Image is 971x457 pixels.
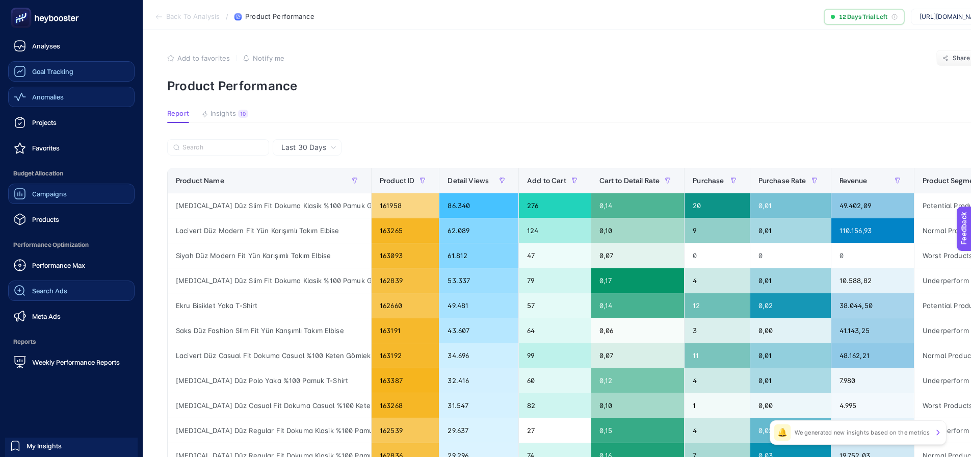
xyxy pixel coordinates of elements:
div: 4.995 [831,393,914,418]
span: Revenue [839,176,868,185]
span: Cart to Detail Rate [599,176,660,185]
span: Search Ads [32,287,67,295]
div: 162539 [372,418,439,443]
div: Lacivert Düz Casual Fit Dokuma Casual %100 Keten Gömlek [168,343,371,368]
a: Weekly Performance Reports [8,352,135,372]
div: 0,10 [591,393,685,418]
div: 0,01 [750,268,831,293]
div: 0,07 [591,343,685,368]
div: [MEDICAL_DATA] Düz Regular Fit Dokuma Klasik %100 Pamuk Gömlek [168,418,371,443]
div: 62.089 [439,218,518,243]
div: 10.588,82 [831,268,914,293]
p: We generated new insights based on the metrics [795,428,930,437]
div: 82 [519,393,591,418]
a: Campaigns [8,184,135,204]
span: Detail Views [448,176,489,185]
div: 64 [519,318,591,343]
div: Lacivert Düz Modern Fit Yün Karışımlı Takım Elbise [168,218,371,243]
div: Siyah Düz Modern Fit Yün Karışımlı Takım Elbise [168,243,371,268]
span: Performance Max [32,261,85,269]
span: Share [953,54,970,62]
div: 57 [519,293,591,318]
div: 60 [519,368,591,393]
span: My Insights [27,442,62,450]
div: 0,01 [750,343,831,368]
div: 🔔 [774,424,791,441]
a: Favorites [8,138,135,158]
div: 0,10 [591,218,685,243]
div: 47 [519,243,591,268]
div: 163265 [372,218,439,243]
div: 0 [750,243,831,268]
div: 86.340 [439,193,518,218]
div: 4 [685,368,749,393]
div: 0,01 [750,193,831,218]
div: 4 [685,268,749,293]
div: 0,00 [750,393,831,418]
span: 12 Days Trial Left [839,13,887,21]
div: 7.980 [831,368,914,393]
a: Projects [8,112,135,133]
div: 0,14 [591,293,685,318]
div: 0,00 [750,318,831,343]
div: 11.980 [831,418,914,443]
div: 9 [685,218,749,243]
span: Feedback [6,3,39,11]
div: 61.812 [439,243,518,268]
div: 29.637 [439,418,518,443]
a: Meta Ads [8,306,135,326]
div: 79 [519,268,591,293]
div: 49.402,09 [831,193,914,218]
div: 43.607 [439,318,518,343]
div: 163192 [372,343,439,368]
span: Report [167,110,189,118]
span: Product Name [176,176,224,185]
div: 20 [685,193,749,218]
input: Search [182,144,263,151]
div: 276 [519,193,591,218]
div: 162660 [372,293,439,318]
span: Products [32,215,59,223]
div: 0,12 [591,368,685,393]
div: 99 [519,343,591,368]
div: 0,02 [750,418,831,443]
div: 12 [685,293,749,318]
span: Product ID [380,176,414,185]
div: 49.481 [439,293,518,318]
a: My Insights [5,438,138,454]
div: 48.162,21 [831,343,914,368]
span: / [226,12,228,20]
span: Notify me [253,54,284,62]
span: Weekly Performance Reports [32,358,120,366]
span: Back To Analysis [166,13,220,21]
div: 163268 [372,393,439,418]
div: 161958 [372,193,439,218]
div: 163093 [372,243,439,268]
div: 3 [685,318,749,343]
div: 27 [519,418,591,443]
div: 162839 [372,268,439,293]
div: 1 [685,393,749,418]
div: [MEDICAL_DATA] Düz Slim Fit Dokuma Klasik %100 Pamuk Gömlek [168,268,371,293]
span: Product Performance [245,13,314,21]
button: Add to favorites [167,54,230,62]
div: 110.156,93 [831,218,914,243]
span: Analyses [32,42,60,50]
div: 53.337 [439,268,518,293]
span: Meta Ads [32,312,61,320]
div: 0 [685,243,749,268]
span: Reports [8,332,135,352]
div: 0,15 [591,418,685,443]
span: Purchase Rate [758,176,806,185]
span: Goal Tracking [32,67,73,75]
div: 0 [831,243,914,268]
div: 163387 [372,368,439,393]
a: Goal Tracking [8,61,135,82]
span: Campaigns [32,190,67,198]
a: Performance Max [8,255,135,275]
span: Budget Allocation [8,163,135,184]
a: Products [8,209,135,230]
div: 163191 [372,318,439,343]
span: Purchase [693,176,724,185]
div: 4 [685,418,749,443]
